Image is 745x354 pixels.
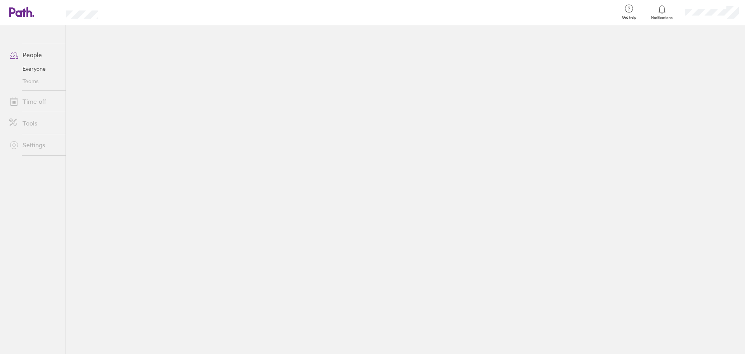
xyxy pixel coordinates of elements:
[3,137,66,153] a: Settings
[3,94,66,109] a: Time off
[3,75,66,87] a: Teams
[3,115,66,131] a: Tools
[650,16,675,20] span: Notifications
[617,15,642,20] span: Get help
[3,63,66,75] a: Everyone
[650,4,675,20] a: Notifications
[3,47,66,63] a: People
